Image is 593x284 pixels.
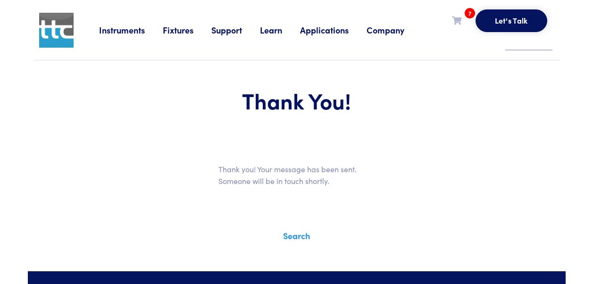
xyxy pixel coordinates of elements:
img: ttc_logo_1x1_v1.0.png [39,13,74,48]
a: 7 [452,14,461,26]
a: Learn [260,24,300,36]
p: Thank you! Your message has been sent. Someone will be in touch shortly. [218,163,375,187]
a: Instruments [99,24,163,36]
button: Let's Talk [476,9,547,32]
a: Applications [300,24,367,36]
a: Search [283,230,310,242]
a: Fixtures [163,24,211,36]
a: Support [211,24,260,36]
a: Company [367,24,422,36]
h1: Thank You! [56,87,537,114]
span: 7 [465,8,475,18]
